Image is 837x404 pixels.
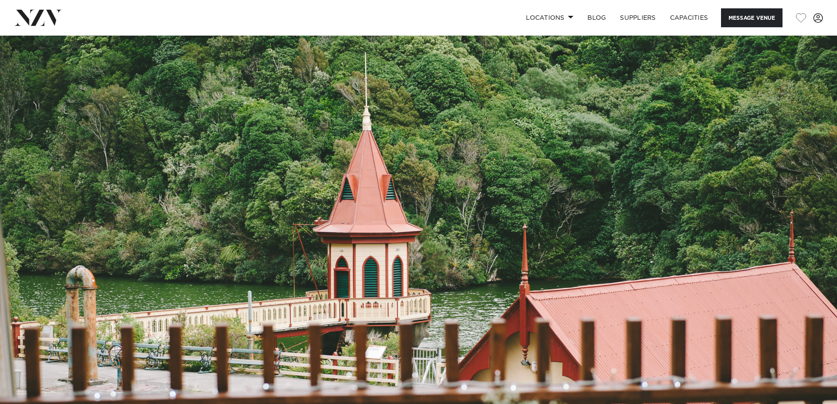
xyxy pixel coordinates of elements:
a: Capacities [663,8,715,27]
a: Locations [519,8,580,27]
a: BLOG [580,8,613,27]
button: Message Venue [721,8,783,27]
img: nzv-logo.png [14,10,62,25]
a: SUPPLIERS [613,8,663,27]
